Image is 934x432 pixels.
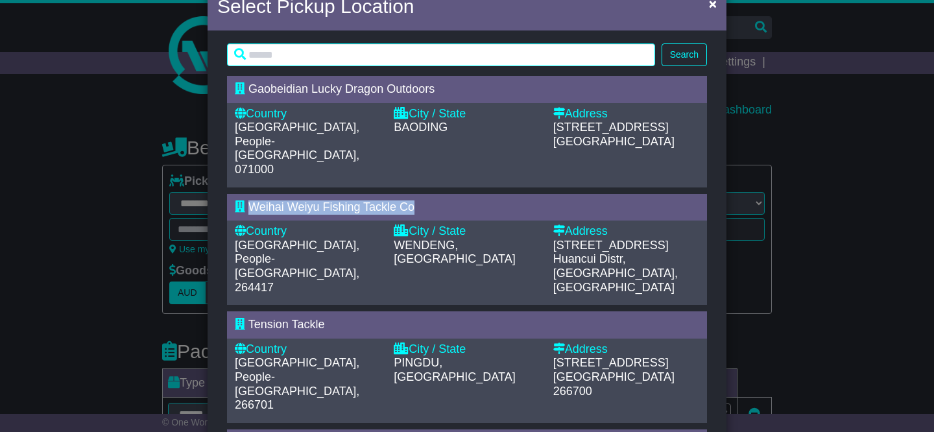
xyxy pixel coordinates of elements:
span: BAODING [394,121,448,134]
div: Country [235,224,381,239]
div: Address [553,107,699,121]
span: [GEOGRAPHIC_DATA], People-[GEOGRAPHIC_DATA], 266701 [235,356,359,411]
span: [GEOGRAPHIC_DATA], People-[GEOGRAPHIC_DATA], 071000 [235,121,359,176]
span: [STREET_ADDRESS] [553,239,669,252]
button: Search [662,43,707,66]
div: Address [553,224,699,239]
span: [STREET_ADDRESS] [553,356,669,369]
div: City / State [394,224,540,239]
div: Address [553,342,699,357]
span: Huancui Distr, [GEOGRAPHIC_DATA], [GEOGRAPHIC_DATA] [553,252,678,293]
span: [STREET_ADDRESS] [553,121,669,134]
span: [GEOGRAPHIC_DATA], People-[GEOGRAPHIC_DATA], 264417 [235,239,359,294]
span: Weihai Weiyu Fishing Tackle Co [248,200,414,213]
div: City / State [394,107,540,121]
span: [GEOGRAPHIC_DATA] 266700 [553,370,675,398]
span: Gaobeidian Lucky Dragon Outdoors [248,82,435,95]
span: [GEOGRAPHIC_DATA] [553,135,675,148]
span: Tension Tackle [248,318,325,331]
div: City / State [394,342,540,357]
div: Country [235,107,381,121]
span: WENDENG,[GEOGRAPHIC_DATA] [394,239,515,266]
div: Country [235,342,381,357]
span: PINGDU,[GEOGRAPHIC_DATA] [394,356,515,383]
